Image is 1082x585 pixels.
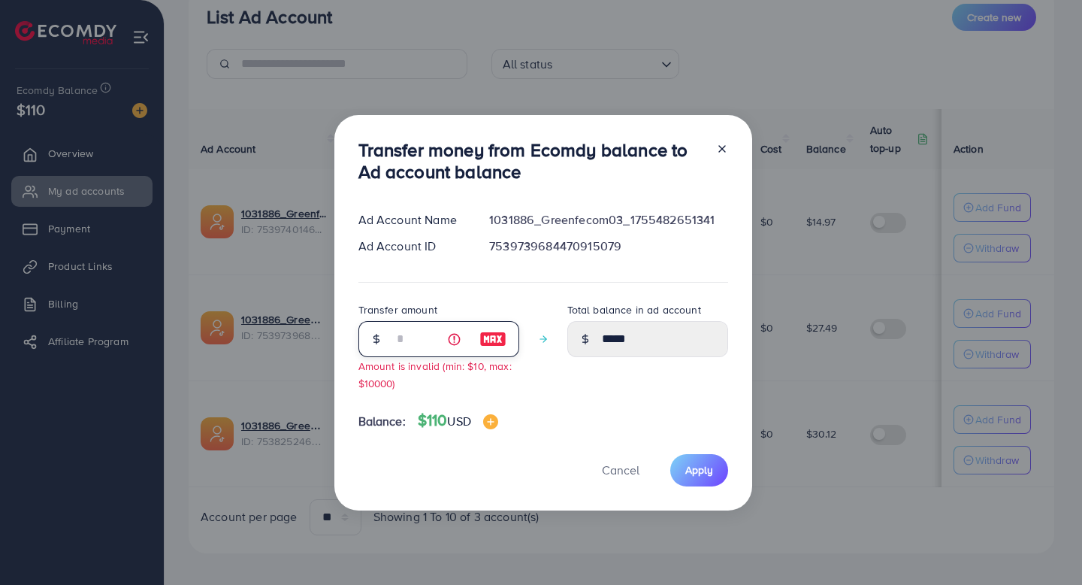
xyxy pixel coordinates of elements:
button: Cancel [583,454,658,486]
button: Apply [670,454,728,486]
span: Cancel [602,462,639,478]
small: Amount is invalid (min: $10, max: $10000) [358,359,512,390]
div: Ad Account ID [346,238,478,255]
div: 1031886_Greenfecom03_1755482651341 [477,211,739,229]
label: Transfer amount [358,302,437,317]
span: Balance: [358,413,406,430]
img: image [483,414,498,429]
span: Apply [685,462,713,477]
iframe: Chat [1018,517,1071,574]
div: Ad Account Name [346,211,478,229]
h4: $110 [418,411,498,430]
span: USD [447,413,470,429]
img: image [479,330,506,348]
h3: Transfer money from Ecomdy balance to Ad account balance [358,139,704,183]
label: Total balance in ad account [567,302,701,317]
div: 7539739684470915079 [477,238,739,255]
